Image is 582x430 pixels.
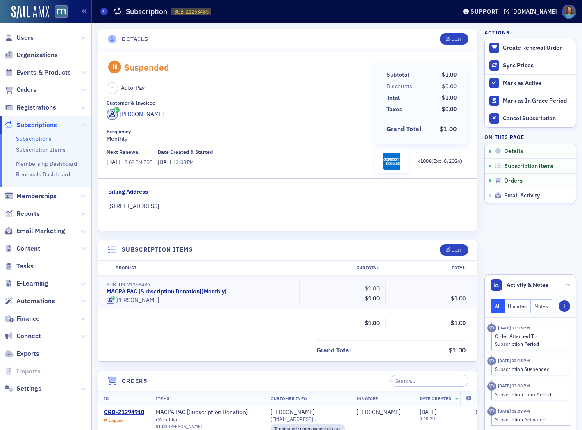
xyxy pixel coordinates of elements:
div: Mark as Active [503,80,572,87]
div: Suspended [124,62,169,73]
div: Activity [487,357,496,365]
span: [DATE] [420,408,436,416]
span: Email Marketing [16,226,65,236]
h4: Actions [484,29,510,36]
time: 9/3/2025 03:15 PM [498,325,530,331]
img: amex [383,153,400,170]
span: Orders [504,177,523,185]
time: 3:15 PM [420,416,435,421]
span: ID [104,396,109,401]
a: Tasks [5,262,34,271]
a: ORD-21294910 [104,409,144,416]
button: Updates [505,299,531,313]
div: Subtotal [299,265,385,271]
div: Customer & Invoicee [107,100,155,106]
span: $1.00 [476,408,491,416]
div: Activity [487,324,496,332]
span: $1.00 [449,346,466,354]
span: $0.00 [442,105,457,113]
span: Reports [16,209,40,218]
div: Mark as In Grace Period [503,97,572,105]
div: Product [110,265,299,271]
span: $1.00 [451,295,466,302]
button: Edit [440,244,468,256]
div: Discounts [386,82,412,91]
span: Grand Total [316,345,354,355]
a: Registrations [5,103,56,112]
span: [EMAIL_ADDRESS][DOMAIN_NAME] [271,416,345,422]
h4: On this page [484,133,576,141]
span: 3:08 PM [125,159,142,165]
span: $1.00 [156,424,167,429]
span: Items [156,396,170,401]
button: Notes [531,299,552,313]
div: Billing Address [108,188,148,196]
div: [STREET_ADDRESS] [108,202,467,210]
span: SUB-21253485 [174,8,209,15]
a: [PERSON_NAME] [107,297,159,304]
span: Imports [16,367,41,376]
div: Sync Prices [503,62,572,69]
span: Customer Info [271,396,307,401]
h4: Subscription items [122,245,193,254]
span: Invoicee [357,396,378,401]
span: 3:08 PM [176,159,193,165]
button: Sync Prices [485,57,576,74]
a: E-Learning [5,279,48,288]
span: EDT [142,159,152,165]
span: – [111,85,114,91]
time: 9/3/2025 03:15 PM [498,358,530,364]
button: Mark as Active [485,74,576,92]
span: Grand Total [386,124,424,134]
div: Activity [487,382,496,391]
span: Subscription items [504,162,554,170]
p: x 1008 (Exp. 8 / 2026 ) [418,157,462,165]
span: Tasks [16,262,34,271]
h4: Details [122,35,149,43]
div: Subtotal [386,71,409,79]
a: Finance [5,314,40,323]
a: [PERSON_NAME] [169,424,202,429]
div: Subscription Item Added [495,391,565,398]
div: Edit [452,248,462,252]
a: Orders [5,85,36,94]
span: Exports [16,349,39,358]
span: Email Activity [504,192,540,199]
button: All [491,299,505,313]
span: Taxes [386,105,405,114]
div: Unpaid [109,418,123,423]
a: Imports [5,367,41,376]
div: Total [385,265,471,271]
div: Edit [452,37,462,41]
a: MACPA PAC [Subscription Donation](Monthly) [107,288,227,295]
a: Reports [5,209,40,218]
div: [DOMAIN_NAME] [511,8,557,15]
a: Automations [5,297,55,306]
a: Subscriptions [16,135,52,142]
a: [PERSON_NAME] [357,409,400,416]
div: Cancel Subscription [503,115,572,122]
div: Total [386,94,400,102]
span: Organizations [16,50,58,59]
span: Automations [16,297,55,306]
span: Registrations [16,103,56,112]
button: Edit [440,33,468,45]
div: Grand Total [316,345,351,355]
div: [PERSON_NAME] [120,110,164,119]
div: Next Renewal [107,149,140,155]
a: View Homepage [49,5,68,19]
a: Memberships [5,192,57,201]
div: [PERSON_NAME] [115,297,159,304]
span: Users [16,33,34,42]
button: Mark as In Grace Period [485,92,576,110]
span: $1.00 [442,71,457,78]
div: Taxes [386,105,402,114]
a: MACPA PAC [Subscription Donation] (Monthly) [156,409,259,423]
a: Connect [5,332,41,341]
img: SailAMX [11,6,49,19]
a: Renewals Dashboard [16,171,70,178]
span: Auto-Pay [121,84,145,92]
a: Events & Products [5,68,71,77]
